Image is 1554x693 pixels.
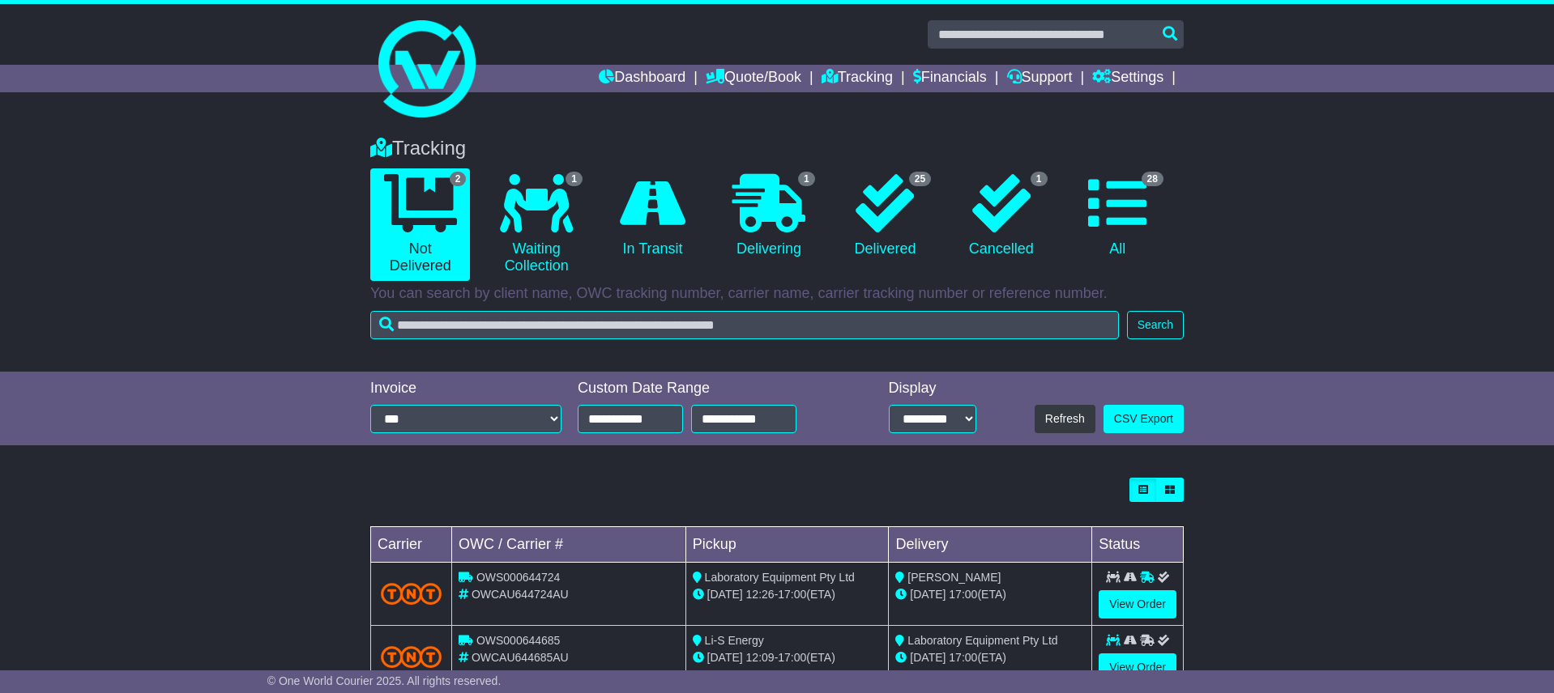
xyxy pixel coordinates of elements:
[889,380,976,398] div: Display
[476,571,561,584] span: OWS000644724
[895,649,1085,666] div: (ETA)
[599,65,685,92] a: Dashboard
[1092,527,1184,563] td: Status
[910,588,946,601] span: [DATE]
[1142,172,1163,186] span: 28
[707,651,743,664] span: [DATE]
[822,65,893,92] a: Tracking
[450,172,467,186] span: 2
[909,172,931,186] span: 25
[949,588,977,601] span: 17:00
[706,65,801,92] a: Quote/Book
[486,168,586,281] a: 1 Waiting Collection
[603,168,702,264] a: In Transit
[267,674,502,687] span: © One World Courier 2025. All rights reserved.
[578,380,838,398] div: Custom Date Range
[910,651,946,664] span: [DATE]
[693,649,882,666] div: - (ETA)
[705,634,764,647] span: Li-S Energy
[1092,65,1163,92] a: Settings
[949,651,977,664] span: 17:00
[746,588,775,601] span: 12:26
[913,65,987,92] a: Financials
[907,571,1001,584] span: [PERSON_NAME]
[371,527,452,563] td: Carrier
[746,651,775,664] span: 12:09
[1035,405,1095,433] button: Refresh
[381,583,442,605] img: TNT_Domestic.png
[951,168,1051,264] a: 1 Cancelled
[476,634,561,647] span: OWS000644685
[381,646,442,668] img: TNT_Domestic.png
[1031,172,1048,186] span: 1
[370,168,470,281] a: 2 Not Delivered
[719,168,818,264] a: 1 Delivering
[362,137,1192,160] div: Tracking
[685,527,889,563] td: Pickup
[835,168,935,264] a: 25 Delivered
[1099,590,1176,619] a: View Order
[705,571,855,584] span: Laboratory Equipment Pty Ltd
[452,527,686,563] td: OWC / Carrier #
[472,588,569,601] span: OWCAU644724AU
[472,651,569,664] span: OWCAU644685AU
[895,586,1085,603] div: (ETA)
[707,588,743,601] span: [DATE]
[1068,168,1168,264] a: 28 All
[907,634,1057,647] span: Laboratory Equipment Pty Ltd
[1104,405,1184,433] a: CSV Export
[370,380,561,398] div: Invoice
[778,588,806,601] span: 17:00
[798,172,815,186] span: 1
[1099,653,1176,682] a: View Order
[1127,311,1184,339] button: Search
[1007,65,1073,92] a: Support
[566,172,583,186] span: 1
[370,285,1184,303] p: You can search by client name, OWC tracking number, carrier name, carrier tracking number or refe...
[693,586,882,603] div: - (ETA)
[778,651,806,664] span: 17:00
[889,527,1092,563] td: Delivery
